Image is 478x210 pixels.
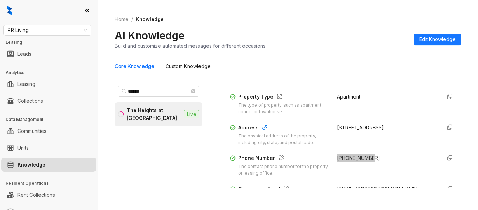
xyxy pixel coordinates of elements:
[238,93,329,102] div: Property Type
[238,133,329,146] div: The physical address of the property, including city, state, and postal code.
[7,6,12,15] img: logo
[6,180,98,187] h3: Resident Operations
[414,34,461,45] button: Edit Knowledge
[238,102,329,115] div: The type of property, such as apartment, condo, or townhouse.
[238,185,329,194] div: Community Email
[184,110,199,118] span: Live
[115,62,154,70] div: Core Knowledge
[6,69,98,76] h3: Analytics
[1,94,96,108] li: Collections
[122,89,127,94] span: search
[115,29,184,42] h2: AI Knowledge
[337,155,380,161] span: [PHONE_NUMBER]
[419,35,456,43] span: Edit Knowledge
[17,188,55,202] a: Rent Collections
[238,154,329,163] div: Phone Number
[17,77,35,91] a: Leasing
[1,124,96,138] li: Communities
[113,15,130,23] a: Home
[337,186,418,192] span: [EMAIL_ADDRESS][DOMAIN_NAME]
[1,158,96,172] li: Knowledge
[17,158,45,172] a: Knowledge
[6,116,98,123] h3: Data Management
[17,47,31,61] a: Leads
[337,94,360,100] span: Apartment
[115,42,267,49] div: Build and customize automated messages for different occasions.
[6,39,98,46] h3: Leasing
[17,124,47,138] a: Communities
[131,15,133,23] li: /
[17,141,29,155] a: Units
[1,47,96,61] li: Leads
[1,188,96,202] li: Rent Collections
[8,25,87,35] span: RR Living
[1,141,96,155] li: Units
[191,89,195,93] span: close-circle
[136,16,164,22] span: Knowledge
[166,62,211,70] div: Custom Knowledge
[127,107,181,122] div: The Heights at [GEOGRAPHIC_DATA]
[238,124,329,133] div: Address
[17,94,43,108] a: Collections
[238,163,329,177] div: The contact phone number for the property or leasing office.
[1,77,96,91] li: Leasing
[337,124,436,131] div: [STREET_ADDRESS]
